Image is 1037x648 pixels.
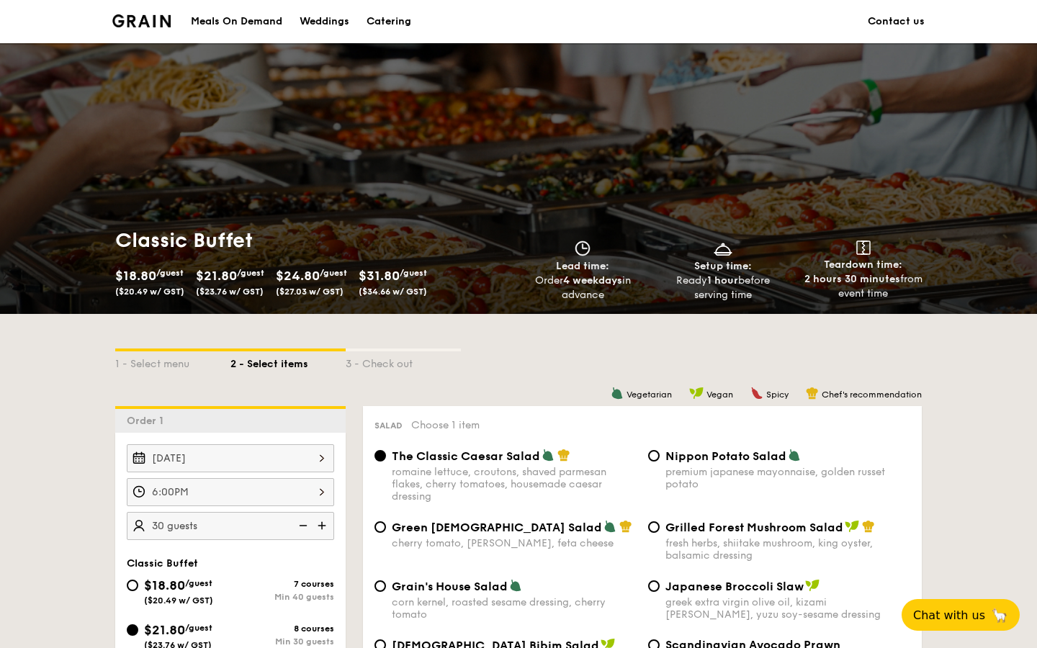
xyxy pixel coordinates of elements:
[822,390,922,400] span: Chef's recommendation
[518,274,647,302] div: Order in advance
[313,512,334,539] img: icon-add.58712e84.svg
[400,268,427,278] span: /guest
[557,449,570,462] img: icon-chef-hat.a58ddaea.svg
[665,580,804,593] span: Japanese Broccoli Slaw
[392,521,602,534] span: Green [DEMOGRAPHIC_DATA] Salad
[230,624,334,634] div: 8 courses
[706,390,733,400] span: Vegan
[392,537,637,549] div: cherry tomato, [PERSON_NAME], feta cheese
[845,520,859,533] img: icon-vegan.f8ff3823.svg
[230,579,334,589] div: 7 courses
[902,599,1020,631] button: Chat with us🦙
[112,14,171,27] a: Logotype
[112,14,171,27] img: Grain
[542,449,555,462] img: icon-vegetarian.fe4039eb.svg
[805,579,820,592] img: icon-vegan.f8ff3823.svg
[230,351,346,372] div: 2 - Select items
[144,595,213,606] span: ($20.49 w/ GST)
[374,580,386,592] input: Grain's House Saladcorn kernel, roasted sesame dressing, cherry tomato
[659,274,788,302] div: Ready before serving time
[127,512,334,540] input: Number of guests
[127,415,169,427] span: Order 1
[913,608,985,622] span: Chat with us
[115,268,156,284] span: $18.80
[359,287,427,297] span: ($34.66 w/ GST)
[127,478,334,506] input: Event time
[374,521,386,533] input: Green [DEMOGRAPHIC_DATA] Saladcherry tomato, [PERSON_NAME], feta cheese
[185,623,212,633] span: /guest
[237,268,264,278] span: /guest
[665,466,910,490] div: premium japanese mayonnaise, golden russet potato
[144,622,185,638] span: $21.80
[665,449,786,463] span: Nippon Potato Salad
[115,351,230,372] div: 1 - Select menu
[648,521,660,533] input: Grilled Forest Mushroom Saladfresh herbs, shiitake mushroom, king oyster, balsamic dressing
[374,450,386,462] input: The Classic Caesar Saladromaine lettuce, croutons, shaved parmesan flakes, cherry tomatoes, house...
[563,274,622,287] strong: 4 weekdays
[359,268,400,284] span: $31.80
[127,444,334,472] input: Event date
[509,579,522,592] img: icon-vegetarian.fe4039eb.svg
[276,287,344,297] span: ($27.03 w/ GST)
[144,577,185,593] span: $18.80
[712,240,734,256] img: icon-dish.430c3a2e.svg
[392,580,508,593] span: Grain's House Salad
[694,260,752,272] span: Setup time:
[115,228,513,253] h1: Classic Buffet
[603,520,616,533] img: icon-vegetarian.fe4039eb.svg
[127,557,198,570] span: Classic Buffet
[196,268,237,284] span: $21.80
[291,512,313,539] img: icon-reduce.1d2dbef1.svg
[665,537,910,562] div: fresh herbs, shiitake mushroom, king oyster, balsamic dressing
[804,273,900,285] strong: 2 hours 30 minutes
[196,287,264,297] span: ($23.76 w/ GST)
[392,466,637,503] div: romaine lettuce, croutons, shaved parmesan flakes, cherry tomatoes, housemade caesar dressing
[156,268,184,278] span: /guest
[627,390,672,400] span: Vegetarian
[799,272,928,301] div: from event time
[648,450,660,462] input: Nippon Potato Saladpremium japanese mayonnaise, golden russet potato
[230,636,334,647] div: Min 30 guests
[374,420,403,431] span: Salad
[185,578,212,588] span: /guest
[648,580,660,592] input: Japanese Broccoli Slawgreek extra virgin olive oil, kizami [PERSON_NAME], yuzu soy-sesame dressing
[611,387,624,400] img: icon-vegetarian.fe4039eb.svg
[115,287,184,297] span: ($20.49 w/ GST)
[230,592,334,602] div: Min 40 guests
[127,624,138,636] input: $21.80/guest($23.76 w/ GST)8 coursesMin 30 guests
[276,268,320,284] span: $24.80
[392,596,637,621] div: corn kernel, roasted sesame dressing, cherry tomato
[392,449,540,463] span: The Classic Caesar Salad
[665,596,910,621] div: greek extra virgin olive oil, kizami [PERSON_NAME], yuzu soy-sesame dressing
[556,260,609,272] span: Lead time:
[346,351,461,372] div: 3 - Check out
[320,268,347,278] span: /guest
[707,274,738,287] strong: 1 hour
[824,258,902,271] span: Teardown time:
[806,387,819,400] img: icon-chef-hat.a58ddaea.svg
[856,240,871,255] img: icon-teardown.65201eee.svg
[665,521,843,534] span: Grilled Forest Mushroom Salad
[862,520,875,533] img: icon-chef-hat.a58ddaea.svg
[411,419,480,431] span: Choose 1 item
[572,240,593,256] img: icon-clock.2db775ea.svg
[127,580,138,591] input: $18.80/guest($20.49 w/ GST)7 coursesMin 40 guests
[766,390,789,400] span: Spicy
[689,387,704,400] img: icon-vegan.f8ff3823.svg
[991,607,1008,624] span: 🦙
[619,520,632,533] img: icon-chef-hat.a58ddaea.svg
[750,387,763,400] img: icon-spicy.37a8142b.svg
[788,449,801,462] img: icon-vegetarian.fe4039eb.svg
